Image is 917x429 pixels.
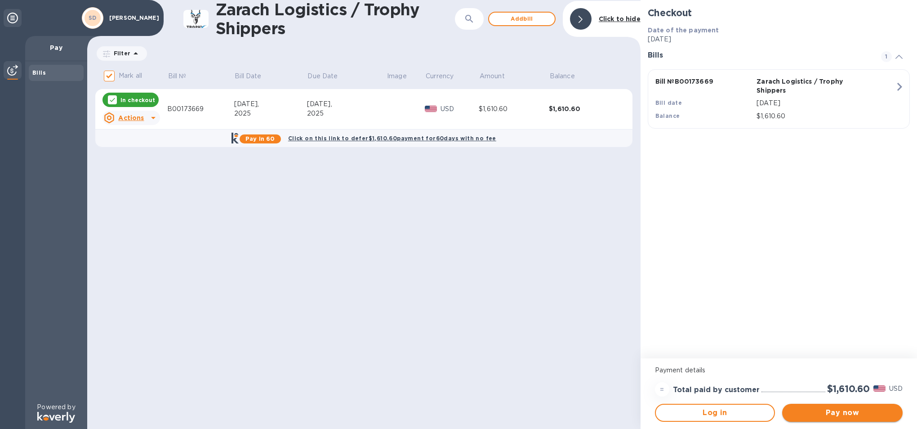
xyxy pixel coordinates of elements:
button: Addbill [488,12,556,26]
b: Click to hide [599,15,641,22]
img: USD [425,106,437,112]
span: Add bill [496,13,548,24]
b: Pay in 60 [245,135,275,142]
img: Logo [37,412,75,423]
b: Bills [32,69,46,76]
span: 1 [881,51,892,62]
b: Click on this link to defer $1,610.60 payment for 60 days with no fee [288,135,496,142]
p: Balance [550,71,575,81]
div: 2025 [307,109,387,118]
img: USD [873,385,886,392]
p: Bill № [168,71,187,81]
h2: Checkout [648,7,910,18]
span: Bill № [168,71,198,81]
p: Image [387,71,407,81]
p: $1,610.60 [757,112,895,121]
p: Bill Date [235,71,261,81]
p: Payment details [655,366,903,375]
p: Zarach Logistics / Trophy Shippers [757,77,855,95]
h3: Total paid by customer [673,386,760,394]
u: Actions [118,114,144,121]
button: Log in [655,404,775,422]
p: Mark all [119,71,142,80]
span: Pay now [789,407,895,418]
div: 2025 [234,109,307,118]
span: Amount [480,71,516,81]
p: Powered by [37,402,75,412]
span: Bill Date [235,71,273,81]
p: [PERSON_NAME] [109,15,154,21]
p: Filter [110,49,130,57]
p: Pay [32,43,80,52]
div: $1,610.60 [549,104,619,113]
span: Due Date [307,71,349,81]
p: Currency [426,71,454,81]
div: $1,610.60 [479,104,549,114]
span: Log in [663,407,767,418]
p: Bill № B00173669 [655,77,753,86]
button: Bill №B00173669Zarach Logistics / Trophy ShippersBill date[DATE]Balance$1,610.60 [648,69,910,129]
p: USD [441,104,479,114]
b: SD [89,14,97,21]
span: Balance [550,71,587,81]
h2: $1,610.60 [827,383,870,394]
p: [DATE] [757,98,895,108]
b: Bill date [655,99,682,106]
div: = [655,382,669,397]
div: [DATE], [307,99,387,109]
div: B00173669 [167,104,234,114]
b: Balance [655,112,680,119]
p: In checkout [120,96,155,104]
p: Due Date [307,71,338,81]
p: [DATE] [648,35,910,44]
b: Date of the payment [648,27,719,34]
button: Pay now [782,404,903,422]
h3: Bills [648,51,870,60]
p: Amount [480,71,505,81]
div: [DATE], [234,99,307,109]
p: USD [889,384,903,393]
